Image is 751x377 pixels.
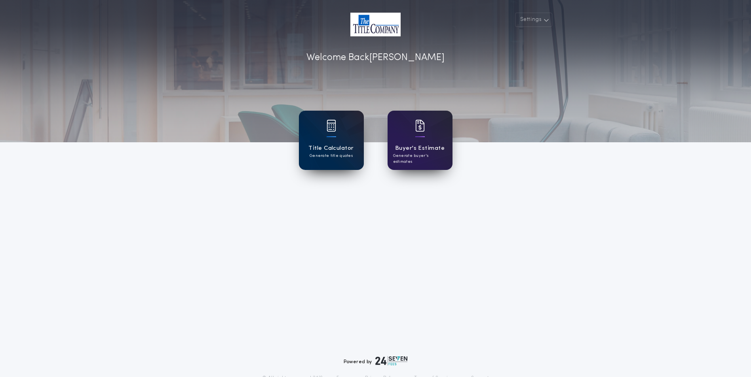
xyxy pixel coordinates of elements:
[344,356,408,366] div: Powered by
[350,13,401,36] img: account-logo
[395,144,445,153] h1: Buyer's Estimate
[306,51,445,65] p: Welcome Back [PERSON_NAME]
[310,153,353,159] p: Generate title quotes
[308,144,354,153] h1: Title Calculator
[299,111,364,170] a: card iconTitle CalculatorGenerate title quotes
[388,111,453,170] a: card iconBuyer's EstimateGenerate buyer's estimates
[515,13,552,27] button: Settings
[375,356,408,366] img: logo
[393,153,447,165] p: Generate buyer's estimates
[327,120,336,132] img: card icon
[415,120,425,132] img: card icon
